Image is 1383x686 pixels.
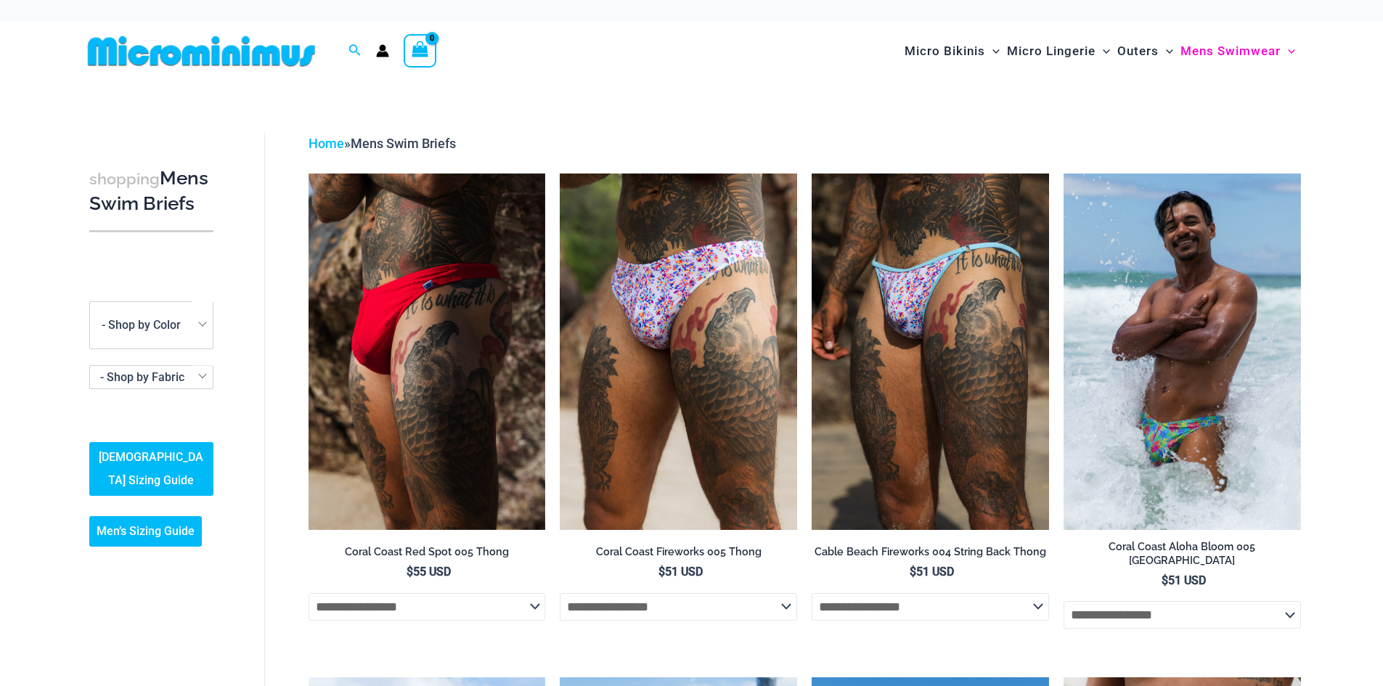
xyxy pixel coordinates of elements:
[1096,33,1110,70] span: Menu Toggle
[90,366,213,388] span: - Shop by Fabric
[89,166,213,216] h3: Mens Swim Briefs
[407,565,413,579] span: $
[1114,29,1177,73] a: OutersMenu ToggleMenu Toggle
[100,370,184,384] span: - Shop by Fabric
[560,173,797,529] a: Coral Coast Fireworks 005 Thong 01Coral Coast Fireworks 005 Thong 02Coral Coast Fireworks 005 Tho...
[560,545,797,564] a: Coral Coast Fireworks 005 Thong
[899,27,1302,75] nav: Site Navigation
[309,136,456,151] span: »
[1064,173,1301,529] a: Coral Coast Aloha Bloom 005 Thong 09Coral Coast Aloha Bloom 005 Thong 18Coral Coast Aloha Bloom 0...
[309,545,546,559] h2: Coral Coast Red Spot 005 Thong
[1117,33,1159,70] span: Outers
[90,302,213,348] span: - Shop by Color
[910,565,954,579] bdi: 51 USD
[658,565,703,579] bdi: 51 USD
[1003,29,1114,73] a: Micro LingerieMenu ToggleMenu Toggle
[309,173,546,529] a: Coral Coast Red Spot 005 Thong 11Coral Coast Red Spot 005 Thong 12Coral Coast Red Spot 005 Thong 12
[89,442,213,496] a: [DEMOGRAPHIC_DATA] Sizing Guide
[1281,33,1295,70] span: Menu Toggle
[560,545,797,559] h2: Coral Coast Fireworks 005 Thong
[309,545,546,564] a: Coral Coast Red Spot 005 Thong
[89,516,202,547] a: Men’s Sizing Guide
[812,545,1049,559] h2: Cable Beach Fireworks 004 String Back Thong
[1162,573,1168,587] span: $
[812,173,1049,529] a: Cable Beach Fireworks 004 String Back Thong 06Cable Beach Fireworks 004 String Back Thong 07Cable...
[1064,173,1301,529] img: Coral Coast Aloha Bloom 005 Thong 09
[89,301,213,349] span: - Shop by Color
[82,35,321,68] img: MM SHOP LOGO FLAT
[1162,573,1206,587] bdi: 51 USD
[905,33,985,70] span: Micro Bikinis
[102,318,181,332] span: - Shop by Color
[1007,33,1096,70] span: Micro Lingerie
[309,173,546,529] img: Coral Coast Red Spot 005 Thong 11
[309,136,344,151] a: Home
[1064,540,1301,567] h2: Coral Coast Aloha Bloom 005 [GEOGRAPHIC_DATA]
[1177,29,1299,73] a: Mens SwimwearMenu ToggleMenu Toggle
[89,365,213,389] span: - Shop by Fabric
[404,34,437,68] a: View Shopping Cart, empty
[1180,33,1281,70] span: Mens Swimwear
[985,33,1000,70] span: Menu Toggle
[901,29,1003,73] a: Micro BikinisMenu ToggleMenu Toggle
[812,545,1049,564] a: Cable Beach Fireworks 004 String Back Thong
[560,173,797,529] img: Coral Coast Fireworks 005 Thong 01
[407,565,451,579] bdi: 55 USD
[910,565,916,579] span: $
[351,136,456,151] span: Mens Swim Briefs
[658,565,665,579] span: $
[89,170,160,188] span: shopping
[1159,33,1173,70] span: Menu Toggle
[1064,540,1301,573] a: Coral Coast Aloha Bloom 005 [GEOGRAPHIC_DATA]
[348,42,362,60] a: Search icon link
[812,173,1049,529] img: Cable Beach Fireworks 004 String Back Thong 06
[376,44,389,57] a: Account icon link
